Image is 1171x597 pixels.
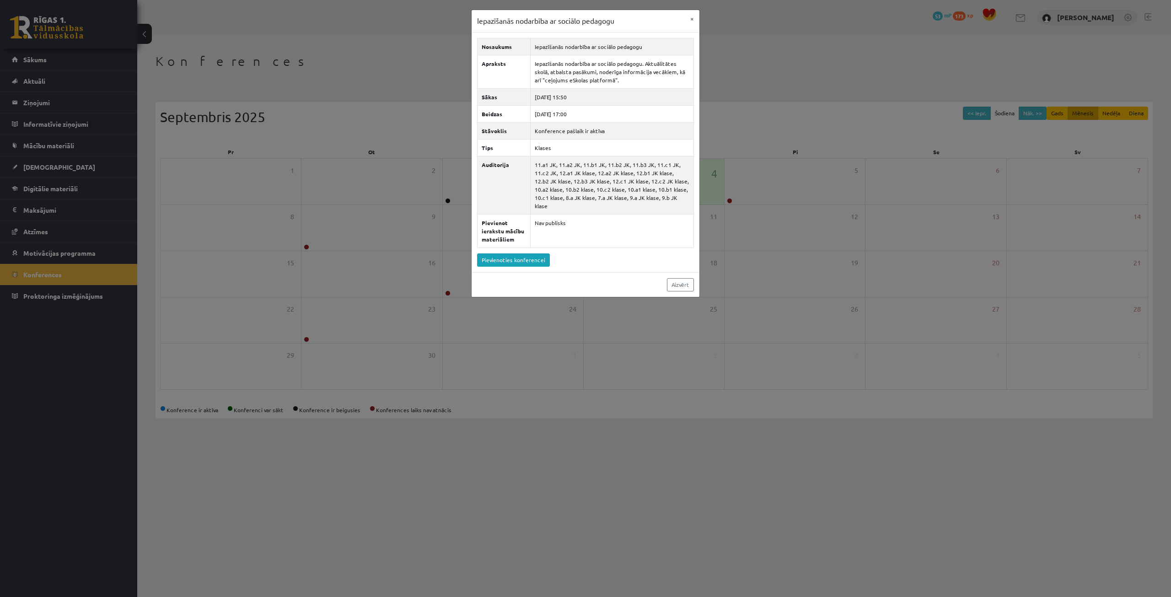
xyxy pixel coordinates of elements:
[531,55,694,88] td: Iepazīšanās nodarbība ar sociālo pedagogu. Aktuālitātes skolā, atbalsta pasākumi, noderīga inform...
[531,139,694,156] td: Klases
[531,105,694,122] td: [DATE] 17:00
[531,214,694,247] td: Nav publisks
[478,139,531,156] th: Tips
[478,105,531,122] th: Beidzas
[478,38,531,55] th: Nosaukums
[478,214,531,247] th: Pievienot ierakstu mācību materiāliem
[478,55,531,88] th: Apraksts
[477,253,550,267] a: Pievienoties konferencei
[685,10,699,27] button: ×
[478,156,531,214] th: Auditorija
[531,88,694,105] td: [DATE] 15:50
[477,16,614,27] h3: Iepazīšanās nodarbība ar sociālo pedagogu
[531,122,694,139] td: Konference pašlaik ir aktīva
[478,88,531,105] th: Sākas
[478,122,531,139] th: Stāvoklis
[531,156,694,214] td: 11.a1 JK, 11.a2 JK, 11.b1 JK, 11.b2 JK, 11.b3 JK, 11.c1 JK, 11.c2 JK, 12.a1 JK klase, 12.a2 JK kl...
[531,38,694,55] td: Iepazīšanās nodarbība ar sociālo pedagogu
[667,278,694,291] a: Aizvērt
